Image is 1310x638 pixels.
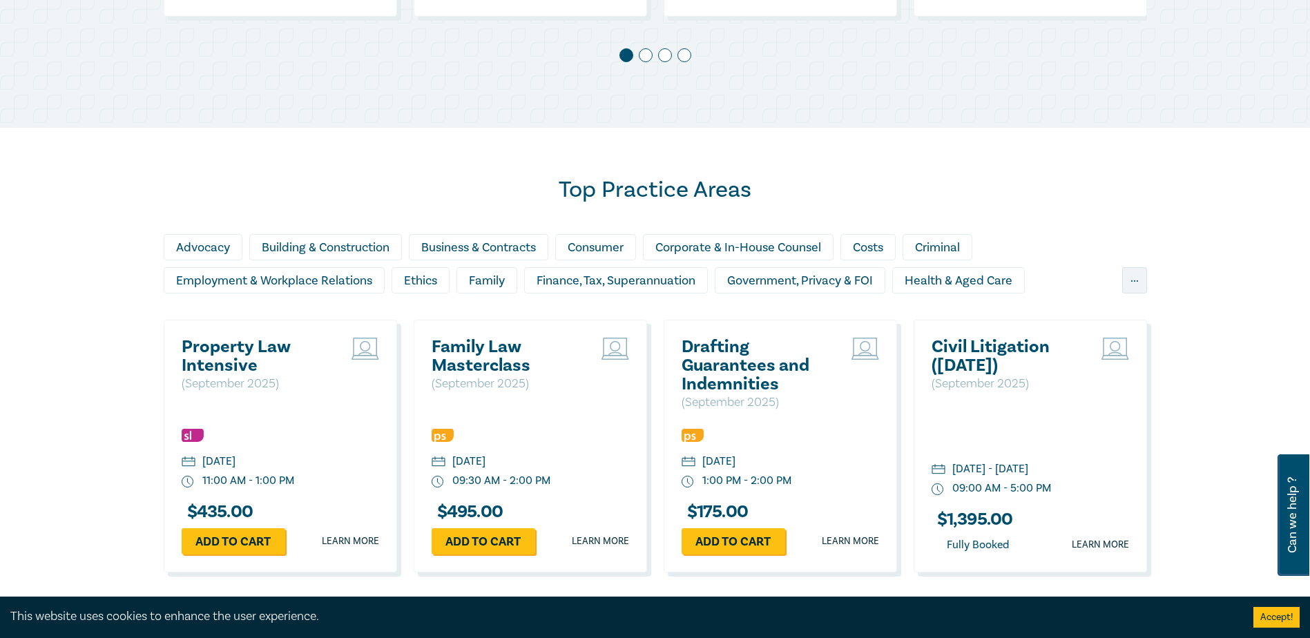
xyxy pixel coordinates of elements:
[1101,338,1129,360] img: Live Stream
[164,267,385,293] div: Employment & Workplace Relations
[432,338,580,375] a: Family Law Masterclass
[952,481,1051,496] div: 09:00 AM - 5:00 PM
[601,338,629,360] img: Live Stream
[182,476,194,488] img: watch
[202,454,235,470] div: [DATE]
[932,464,945,476] img: calendar
[182,338,330,375] a: Property Law Intensive
[432,456,445,469] img: calendar
[164,176,1147,204] h2: Top Practice Areas
[932,375,1080,393] p: ( September 2025 )
[392,267,450,293] div: Ethics
[932,483,944,496] img: watch
[682,528,785,554] a: Add to cart
[249,234,402,260] div: Building & Construction
[686,300,764,327] div: Migration
[341,300,479,327] div: Intellectual Property
[822,534,879,548] a: Learn more
[952,461,1028,477] div: [DATE] - [DATE]
[851,338,879,360] img: Live Stream
[452,454,485,470] div: [DATE]
[432,375,580,393] p: ( September 2025 )
[164,234,242,260] div: Advocacy
[702,454,735,470] div: [DATE]
[486,300,680,327] div: Litigation & Dispute Resolution
[903,234,972,260] div: Criminal
[1122,267,1147,293] div: ...
[682,456,695,469] img: calendar
[322,534,379,548] a: Learn more
[10,608,1233,626] div: This website uses cookies to enhance the user experience.
[456,267,517,293] div: Family
[182,429,204,442] img: Substantive Law
[682,338,830,394] a: Drafting Guarantees and Indemnities
[524,267,708,293] div: Finance, Tax, Superannuation
[840,234,896,260] div: Costs
[409,234,548,260] div: Business & Contracts
[572,534,629,548] a: Learn more
[1253,607,1300,628] button: Accept cookies
[182,456,195,469] img: calendar
[682,394,830,412] p: ( September 2025 )
[182,375,330,393] p: ( September 2025 )
[432,429,454,442] img: Professional Skills
[715,267,885,293] div: Government, Privacy & FOI
[432,528,535,554] a: Add to cart
[682,429,704,442] img: Professional Skills
[932,338,1080,375] a: Civil Litigation ([DATE])
[182,528,285,554] a: Add to cart
[182,503,253,521] h3: $ 435.00
[1072,538,1129,552] a: Learn more
[682,503,749,521] h3: $ 175.00
[452,473,550,489] div: 09:30 AM - 2:00 PM
[892,267,1025,293] div: Health & Aged Care
[932,536,1024,554] div: Fully Booked
[643,234,834,260] div: Corporate & In-House Counsel
[1286,463,1299,568] span: Can we help ?
[202,473,294,489] div: 11:00 AM - 1:00 PM
[771,300,965,327] div: Personal Injury & Medico-Legal
[702,473,791,489] div: 1:00 PM - 2:00 PM
[164,300,334,327] div: Insolvency & Restructuring
[432,503,503,521] h3: $ 495.00
[932,510,1013,529] h3: $ 1,395.00
[351,338,379,360] img: Live Stream
[432,476,444,488] img: watch
[555,234,636,260] div: Consumer
[682,476,694,488] img: watch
